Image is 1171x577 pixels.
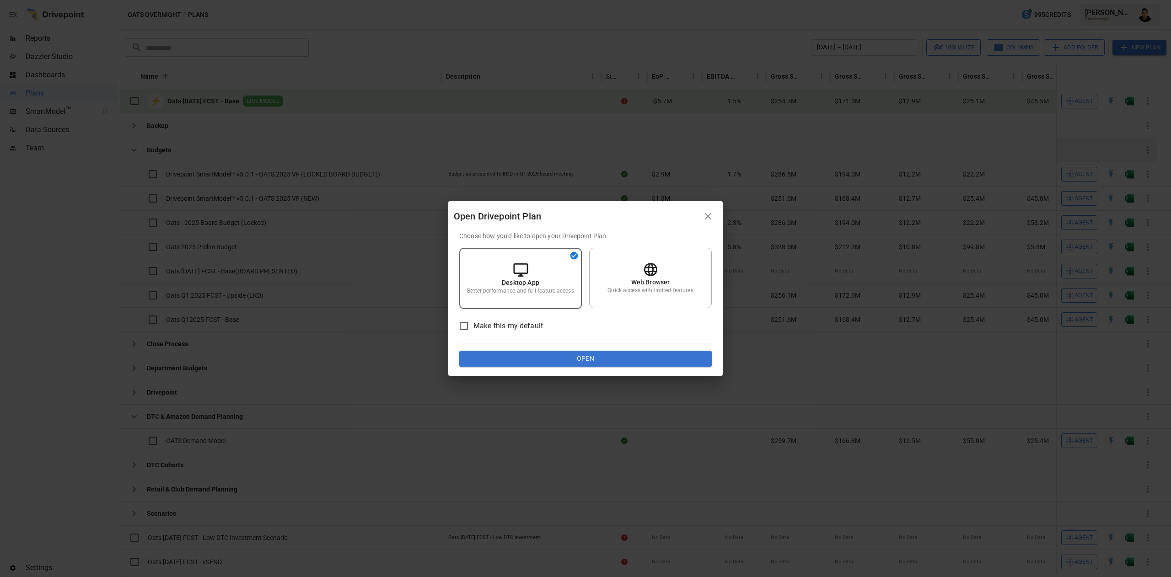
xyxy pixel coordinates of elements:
p: Choose how you'd like to open your Drivepoint Plan [459,231,712,240]
div: Open Drivepoint Plan [454,209,699,224]
p: Desktop App [502,278,539,287]
span: Make this my default [473,321,543,331]
p: Web Browser [631,278,670,287]
p: Quick access with limited features [607,287,693,294]
button: Open [459,351,712,367]
p: Better performance and full feature access [467,287,574,295]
